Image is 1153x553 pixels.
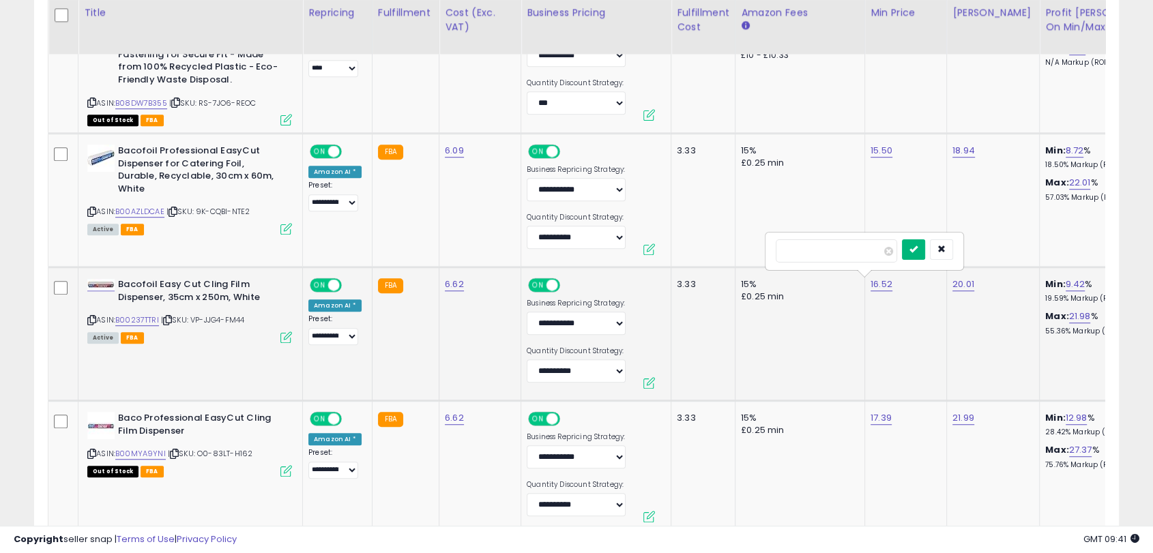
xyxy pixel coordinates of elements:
[529,280,546,291] span: ON
[1045,278,1066,290] b: Min:
[445,5,515,34] div: Cost (Exc. VAT)
[378,145,403,160] small: FBA
[527,78,626,88] label: Quantity Discount Strategy:
[115,314,159,326] a: B00237TTRI
[87,145,292,233] div: ASIN:
[677,412,725,424] div: 3.33
[87,412,115,439] img: 41LAl0j5AOL._SL40_.jpg
[677,145,725,157] div: 3.33
[741,20,749,32] small: Amazon Fees.
[14,533,63,545] strong: Copyright
[121,224,144,235] span: FBA
[952,411,974,425] a: 21.99
[340,146,362,158] span: OFF
[871,144,892,158] a: 15.50
[308,46,362,77] div: Preset:
[1083,533,1139,545] span: 2025-08-13 09:41 GMT
[1066,278,1085,291] a: 9.42
[169,98,256,108] span: | SKU: RS-7JO6-REOC
[445,144,464,158] a: 6.09
[115,206,164,218] a: B00AZLDCAE
[741,424,854,436] div: £0.25 min
[527,346,626,356] label: Quantity Discount Strategy:
[308,433,362,445] div: Amazon AI *
[84,5,297,20] div: Title
[741,278,854,290] div: 15%
[741,5,859,20] div: Amazon Fees
[445,278,464,291] a: 6.62
[378,5,433,20] div: Fulfillment
[308,181,362,211] div: Preset:
[87,278,292,342] div: ASIN:
[378,278,403,293] small: FBA
[340,413,362,425] span: OFF
[558,280,580,291] span: OFF
[161,314,244,325] span: | SKU: VP-JJG4-FM44
[141,466,164,477] span: FBA
[311,413,328,425] span: ON
[1069,176,1091,190] a: 22.01
[166,206,250,217] span: | SKU: 9K-CQBI-NTE2
[1045,443,1069,456] b: Max:
[677,5,729,34] div: Fulfillment Cost
[741,290,854,303] div: £0.25 min
[741,50,854,61] div: £10 - £10.33
[871,278,892,291] a: 16.52
[311,146,328,158] span: ON
[118,412,284,440] b: Baco Professional EasyCut Cling Film Dispenser
[378,412,403,427] small: FBA
[952,144,975,158] a: 18.94
[340,280,362,291] span: OFF
[87,279,115,290] img: 31SOKsGjFQL._SL40_.jpg
[558,146,580,158] span: OFF
[1045,310,1069,323] b: Max:
[141,115,164,126] span: FBA
[14,533,237,546] div: seller snap | |
[741,145,854,157] div: 15%
[1045,411,1066,424] b: Min:
[1066,411,1088,425] a: 12.98
[87,115,138,126] span: All listings that are currently out of stock and unavailable for purchase on Amazon
[117,533,175,545] a: Terms of Use
[871,411,892,425] a: 17.39
[952,278,974,291] a: 20.01
[87,466,138,477] span: All listings that are currently out of stock and unavailable for purchase on Amazon
[87,145,115,172] img: 41zWP7S7ljL._SL40_.jpg
[529,413,546,425] span: ON
[1069,310,1091,323] a: 21.98
[308,299,362,312] div: Amazon AI *
[87,332,119,344] span: All listings currently available for purchase on Amazon
[115,448,166,460] a: B00MYA9YNI
[121,332,144,344] span: FBA
[308,448,362,479] div: Preset:
[308,5,366,20] div: Repricing
[118,145,284,198] b: Bacofoil Professional EasyCut Dispenser for Catering Foil, Durable, Recyclable, 30cm x 60m, White
[1045,176,1069,189] b: Max:
[529,146,546,158] span: ON
[87,10,292,124] div: ASIN:
[677,278,725,290] div: 3.33
[871,5,941,20] div: Min Price
[1066,144,1084,158] a: 8.72
[741,157,854,169] div: £0.25 min
[311,280,328,291] span: ON
[527,213,626,222] label: Quantity Discount Strategy:
[952,5,1034,20] div: [PERSON_NAME]
[87,224,119,235] span: All listings currently available for purchase on Amazon
[87,412,292,475] div: ASIN:
[1045,144,1066,157] b: Min:
[118,278,284,307] b: Bacofoil Easy Cut Cling Film Dispenser, 35cm x 250m, White
[308,166,362,178] div: Amazon AI *
[527,165,626,175] label: Business Repricing Strategy:
[527,432,626,442] label: Business Repricing Strategy:
[741,412,854,424] div: 15%
[527,480,626,490] label: Quantity Discount Strategy:
[558,413,580,425] span: OFF
[445,411,464,425] a: 6.62
[527,299,626,308] label: Business Repricing Strategy:
[1069,443,1092,457] a: 27.37
[177,533,237,545] a: Privacy Policy
[168,448,252,459] span: | SKU: O0-83LT-H162
[308,314,362,345] div: Preset:
[115,98,167,109] a: B08DW7B355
